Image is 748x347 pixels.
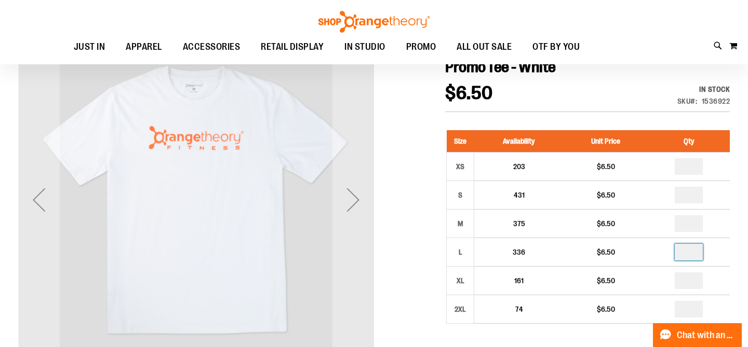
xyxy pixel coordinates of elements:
[677,330,736,340] span: Chat with an Expert
[513,248,525,256] span: 336
[569,275,643,286] div: $6.50
[513,162,525,171] span: 203
[569,247,643,257] div: $6.50
[445,58,556,76] span: Promo Tee - White
[677,97,698,105] strong: SKU
[648,130,730,152] th: Qty
[564,130,648,152] th: Unit Price
[344,35,385,59] span: IN STUDIO
[702,96,730,106] div: 1536922
[183,35,241,59] span: ACCESSORIES
[514,191,525,199] span: 431
[452,187,468,203] div: S
[677,84,730,94] div: In stock
[261,35,324,59] span: RETAIL DISPLAY
[447,130,474,152] th: Size
[452,273,468,288] div: XL
[513,219,525,228] span: 375
[532,35,580,59] span: OTF BY YOU
[653,323,742,347] button: Chat with an Expert
[452,244,468,260] div: L
[406,35,436,59] span: PROMO
[452,301,468,317] div: 2XL
[74,35,105,59] span: JUST IN
[457,35,512,59] span: ALL OUT SALE
[445,82,493,104] span: $6.50
[514,276,524,285] span: 161
[126,35,162,59] span: APPAREL
[317,11,431,33] img: Shop Orangetheory
[569,161,643,172] div: $6.50
[569,304,643,314] div: $6.50
[515,305,523,313] span: 74
[474,130,564,152] th: Availability
[569,190,643,200] div: $6.50
[452,216,468,231] div: M
[677,84,730,94] div: Availability
[452,159,468,174] div: XS
[569,218,643,229] div: $6.50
